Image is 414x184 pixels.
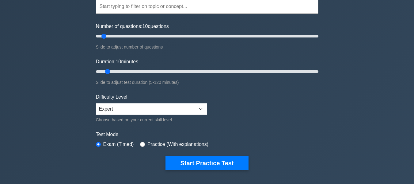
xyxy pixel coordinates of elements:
[96,93,127,101] label: Difficulty Level
[147,141,208,148] label: Practice (With explanations)
[142,24,148,29] span: 10
[103,141,134,148] label: Exam (Timed)
[96,58,139,65] label: Duration: minutes
[96,116,207,123] div: Choose based on your current skill level
[116,59,121,64] span: 10
[96,79,318,86] div: Slide to adjust test duration (5-120 minutes)
[165,156,248,170] button: Start Practice Test
[96,23,169,30] label: Number of questions: questions
[96,43,318,51] div: Slide to adjust number of questions
[96,131,318,138] label: Test Mode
